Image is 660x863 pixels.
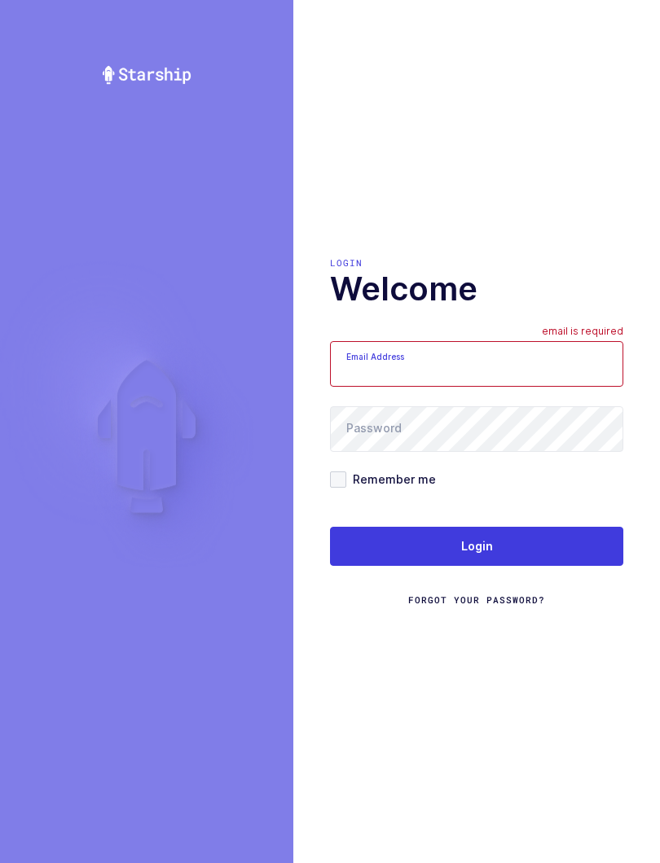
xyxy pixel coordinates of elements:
[330,406,623,452] input: Password
[330,341,623,387] input: Email Address
[408,594,545,607] a: Forgot Your Password?
[330,256,623,269] div: Login
[330,527,623,566] button: Login
[542,325,623,341] div: email is required
[330,269,623,309] h1: Welcome
[346,471,436,487] span: Remember me
[461,538,493,554] span: Login
[101,65,192,85] img: Starship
